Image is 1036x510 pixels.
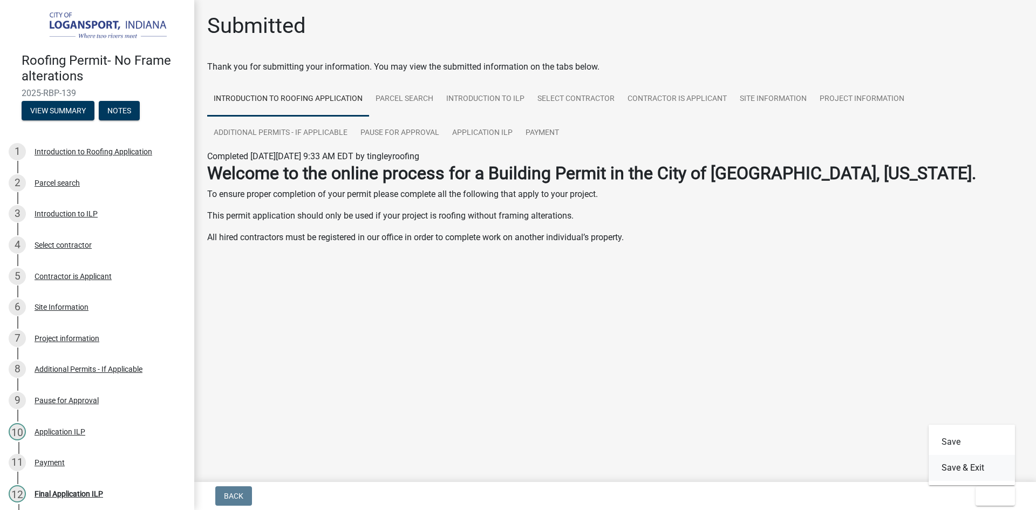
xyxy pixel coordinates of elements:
p: To ensure proper completion of your permit please complete all the following that apply to your p... [207,188,1023,201]
a: Introduction to Roofing Application [207,82,369,117]
div: Final Application ILP [35,490,103,498]
button: Save & Exit [929,455,1015,481]
button: Save [929,429,1015,455]
a: Additional Permits - If Applicable [207,116,354,151]
div: 4 [9,236,26,254]
div: Introduction to Roofing Application [35,148,152,155]
div: Thank you for submitting your information. You may view the submitted information on the tabs below. [207,60,1023,73]
a: Select contractor [531,82,621,117]
a: Project information [813,82,911,117]
div: 10 [9,423,26,440]
div: Contractor is Applicant [35,273,112,280]
div: 3 [9,205,26,222]
img: City of Logansport, Indiana [22,11,177,42]
a: Introduction to ILP [440,82,531,117]
div: Introduction to ILP [35,210,98,217]
a: Pause for Approval [354,116,446,151]
div: 2 [9,174,26,192]
a: Parcel search [369,82,440,117]
div: Site Information [35,303,88,311]
div: Project information [35,335,99,342]
div: 9 [9,392,26,409]
a: Site Information [733,82,813,117]
div: Exit [929,425,1015,485]
div: Select contractor [35,241,92,249]
button: Back [215,486,252,506]
div: 7 [9,330,26,347]
a: Contractor is Applicant [621,82,733,117]
button: Exit [976,486,1015,506]
button: Notes [99,101,140,120]
button: View Summary [22,101,94,120]
div: Pause for Approval [35,397,99,404]
p: All hired contractors must be registered in our office in order to complete work on another indiv... [207,231,1023,244]
div: 12 [9,485,26,502]
strong: Welcome to the online process for a Building Permit in the City of [GEOGRAPHIC_DATA], [US_STATE]. [207,163,976,183]
div: Application ILP [35,428,85,436]
div: Parcel search [35,179,80,187]
wm-modal-confirm: Summary [22,107,94,116]
div: 8 [9,361,26,378]
div: 5 [9,268,26,285]
div: Payment [35,459,65,466]
h1: Submitted [207,13,306,39]
div: Additional Permits - If Applicable [35,365,142,373]
p: This permit application should only be used if your project is roofing without framing alterations. [207,209,1023,222]
a: Payment [519,116,565,151]
span: Back [224,492,243,500]
wm-modal-confirm: Notes [99,107,140,116]
a: Application ILP [446,116,519,151]
span: Exit [984,492,1000,500]
div: 1 [9,143,26,160]
div: 11 [9,454,26,471]
h4: Roofing Permit- No Frame alterations [22,53,186,84]
span: Completed [DATE][DATE] 9:33 AM EDT by tingleyroofing [207,151,419,161]
span: 2025-RBP-139 [22,88,173,98]
div: 6 [9,298,26,316]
